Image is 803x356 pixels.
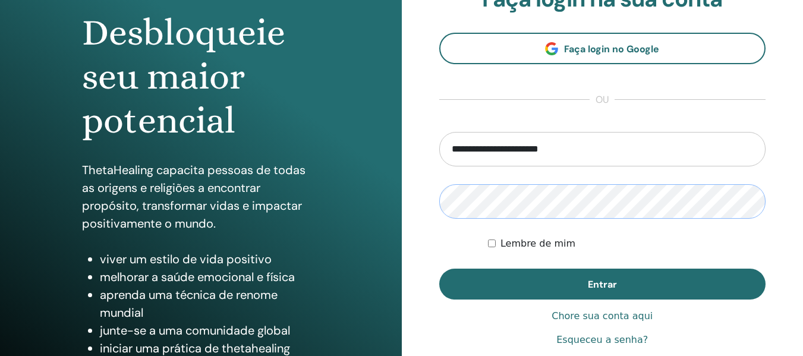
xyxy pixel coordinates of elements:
[552,310,653,322] font: Chore sua conta aqui
[488,237,766,251] div: Mantenha-me autenticado indefinidamente ou até que eu faça logout manualmente
[100,269,295,285] font: melhorar a saúde emocional e física
[100,287,278,320] font: aprenda uma técnica de renome mundial
[556,333,648,347] a: Esqueceu a senha?
[588,278,617,291] font: Entrar
[564,43,659,55] font: Faça login no Google
[439,33,766,64] a: Faça login no Google
[596,93,609,106] font: ou
[82,162,306,231] font: ThetaHealing capacita pessoas de todas as origens e religiões a encontrar propósito, transformar ...
[82,11,285,142] font: Desbloqueie seu maior potencial
[552,309,653,323] a: Chore sua conta aqui
[100,251,272,267] font: viver um estilo de vida positivo
[100,323,290,338] font: junte-se a uma comunidade global
[500,238,575,249] font: Lembre de mim
[100,341,290,356] font: iniciar uma prática de thetahealing
[556,334,648,345] font: Esqueceu a senha?
[439,269,766,300] button: Entrar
